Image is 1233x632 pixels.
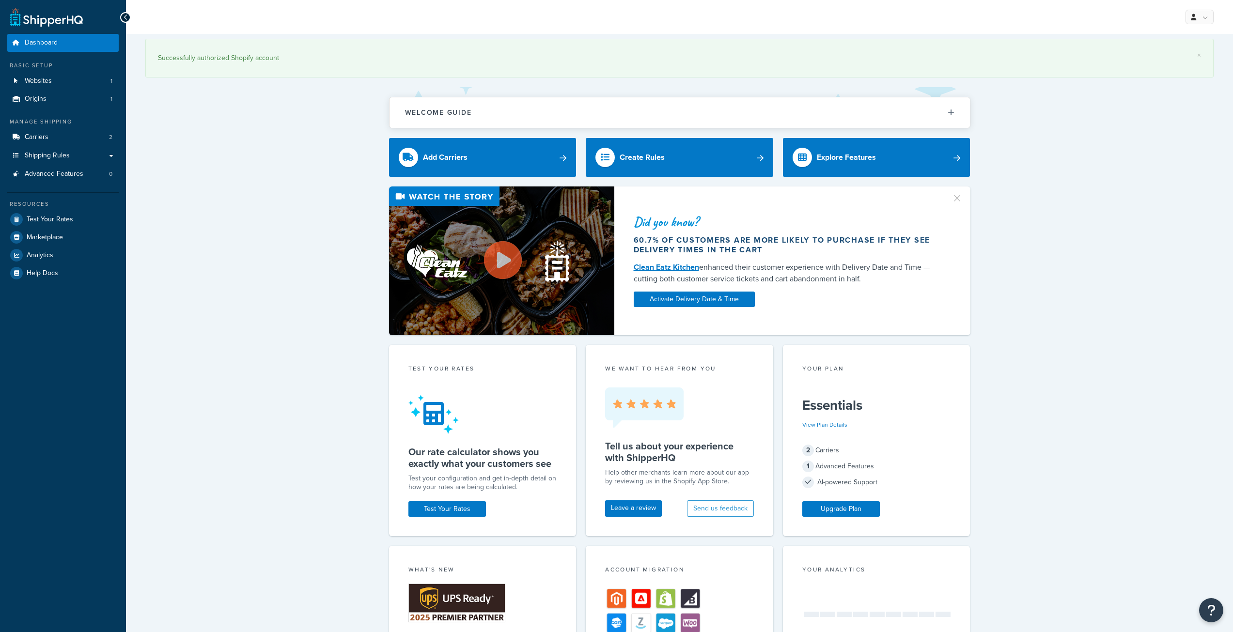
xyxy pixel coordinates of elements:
[605,440,754,463] h5: Tell us about your experience with ShipperHQ
[586,138,773,177] a: Create Rules
[389,138,577,177] a: Add Carriers
[7,128,119,146] a: Carriers2
[7,247,119,264] a: Analytics
[620,151,665,164] div: Create Rules
[408,474,557,492] div: Test your configuration and get in-depth detail on how your rates are being calculated.
[27,269,58,277] span: Help Docs
[405,109,472,116] h2: Welcome Guide
[605,565,754,576] div: Account Migration
[634,235,940,255] div: 60.7% of customers are more likely to purchase if they see delivery times in the cart
[27,251,53,260] span: Analytics
[802,445,814,456] span: 2
[802,444,951,457] div: Carriers
[802,460,951,473] div: Advanced Features
[110,95,112,103] span: 1
[408,565,557,576] div: What's New
[7,72,119,90] li: Websites
[687,500,754,517] button: Send us feedback
[7,62,119,70] div: Basic Setup
[25,39,58,47] span: Dashboard
[7,200,119,208] div: Resources
[634,215,940,229] div: Did you know?
[408,446,557,469] h5: Our rate calculator shows you exactly what your customers see
[7,165,119,183] li: Advanced Features
[109,133,112,141] span: 2
[25,152,70,160] span: Shipping Rules
[7,128,119,146] li: Carriers
[7,211,119,228] a: Test Your Rates
[25,95,47,103] span: Origins
[802,420,847,429] a: View Plan Details
[408,364,557,375] div: Test your rates
[1197,51,1201,59] a: ×
[7,147,119,165] a: Shipping Rules
[7,264,119,282] a: Help Docs
[1199,598,1223,622] button: Open Resource Center
[605,364,754,373] p: we want to hear from you
[7,229,119,246] a: Marketplace
[158,51,1201,65] div: Successfully authorized Shopify account
[109,170,112,178] span: 0
[7,90,119,108] li: Origins
[802,398,951,413] h5: Essentials
[802,501,880,517] a: Upgrade Plan
[110,77,112,85] span: 1
[7,90,119,108] a: Origins1
[634,262,699,273] a: Clean Eatz Kitchen
[25,77,52,85] span: Websites
[802,565,951,576] div: Your Analytics
[817,151,876,164] div: Explore Features
[802,364,951,375] div: Your Plan
[802,461,814,472] span: 1
[605,468,754,486] p: Help other merchants learn more about our app by reviewing us in the Shopify App Store.
[802,476,951,489] div: AI-powered Support
[783,138,970,177] a: Explore Features
[25,170,83,178] span: Advanced Features
[423,151,468,164] div: Add Carriers
[7,72,119,90] a: Websites1
[390,97,970,128] button: Welcome Guide
[7,165,119,183] a: Advanced Features0
[634,292,755,307] a: Activate Delivery Date & Time
[634,262,940,285] div: enhanced their customer experience with Delivery Date and Time — cutting both customer service ti...
[605,500,662,517] a: Leave a review
[408,501,486,517] a: Test Your Rates
[27,216,73,224] span: Test Your Rates
[25,133,48,141] span: Carriers
[7,34,119,52] a: Dashboard
[7,118,119,126] div: Manage Shipping
[27,233,63,242] span: Marketplace
[389,186,614,335] img: Video thumbnail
